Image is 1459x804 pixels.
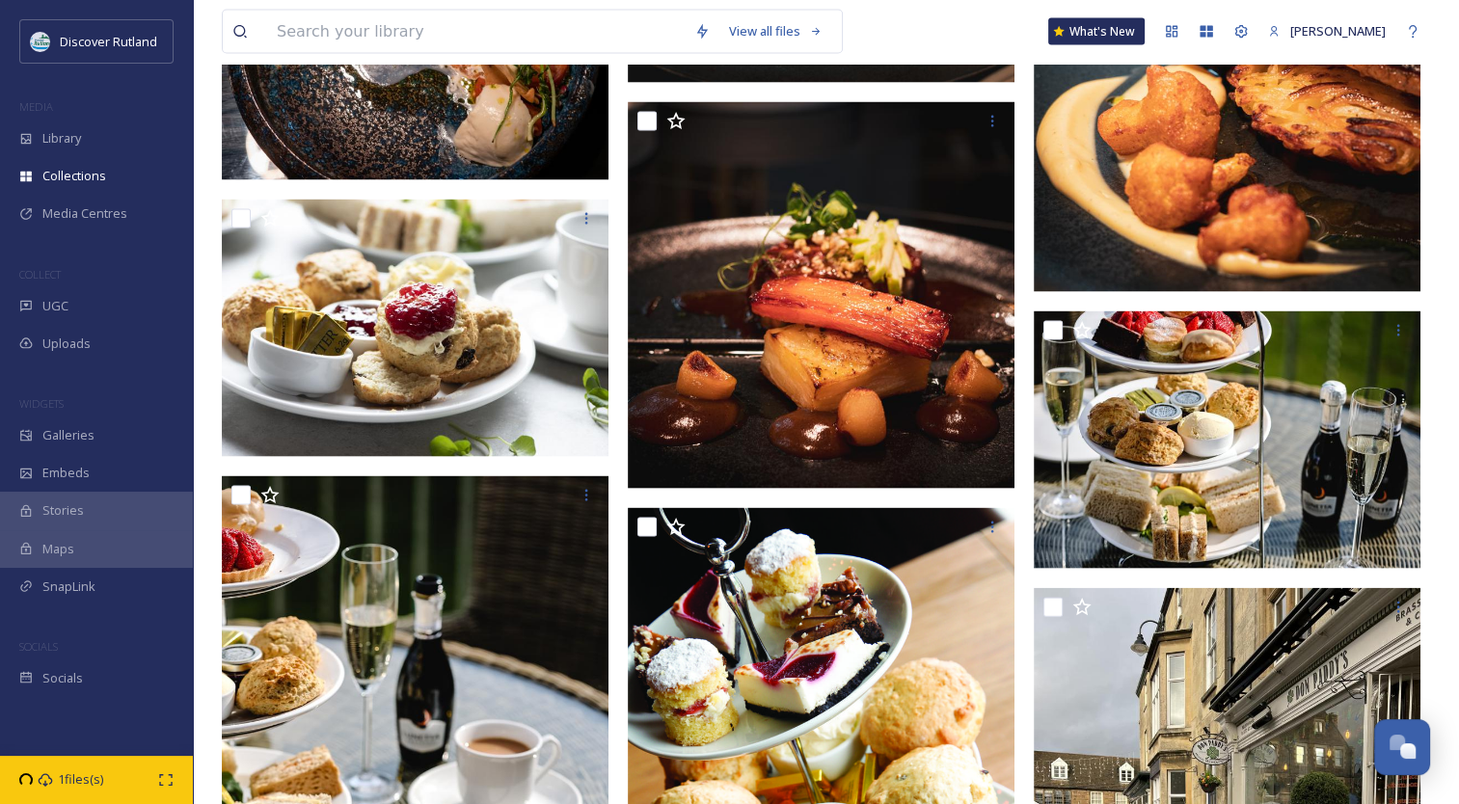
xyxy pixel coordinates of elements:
span: Uploads [42,335,91,353]
span: UGC [42,297,68,315]
a: What's New [1048,18,1145,45]
span: Library [42,129,81,147]
span: SOCIALS [19,639,58,654]
span: Collections [42,167,106,185]
span: Media Centres [42,204,127,223]
a: [PERSON_NAME] [1258,13,1395,50]
span: Socials [42,669,83,687]
img: Gates Garden Centre - Afternoon Tea - Food - CREDIT_ Gates Garden Centre (DR) (3).jpg [222,200,608,458]
span: 1 files(s) [58,770,103,789]
a: View all files [719,13,832,50]
img: Rutland Food-25.jpg [628,102,1014,489]
span: Stories [42,501,84,520]
span: Embeds [42,464,90,482]
img: Gates Garden Centre - Afternoon Tea - Food - CREDIT_ Gates Garden Centre (DR) (4).jpg [1034,311,1420,570]
span: Galleries [42,426,95,444]
span: COLLECT [19,267,61,281]
img: DiscoverRutlandlog37F0B7.png [31,32,50,51]
span: Discover Rutland [60,33,157,50]
span: Maps [42,540,74,558]
input: Search your library [267,11,685,53]
span: SnapLink [42,577,95,596]
span: WIDGETS [19,396,64,411]
span: [PERSON_NAME] [1290,22,1386,40]
span: MEDIA [19,99,53,114]
button: Open Chat [1374,719,1430,775]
